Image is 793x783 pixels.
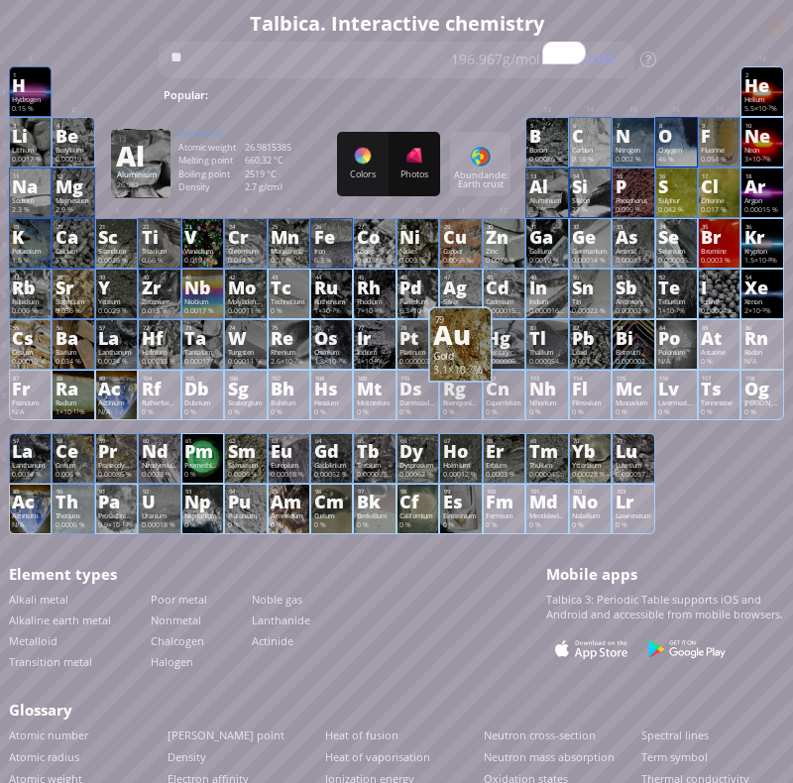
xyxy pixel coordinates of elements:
a: Term symbol [641,749,708,764]
div: Hg [486,330,521,346]
div: Lithium [12,146,48,155]
div: Co [357,229,393,245]
div: 0.00022 % [572,306,608,315]
div: 1×10 % [658,306,694,315]
div: Be [56,128,91,144]
div: Iron [314,247,350,256]
div: 79 [435,313,488,325]
div: Nitrogen [616,146,651,155]
div: As [616,229,651,245]
div: Te [658,280,694,295]
div: Scandium [98,247,134,256]
div: La [98,330,134,346]
div: Pt [399,330,435,346]
div: 0.0029 % [98,306,134,315]
div: Bromine [701,247,736,256]
div: 76 [315,324,350,332]
div: Density [178,181,246,193]
div: 0.014 % [228,256,264,265]
div: 0.11 % [271,256,306,265]
div: Gallium [529,247,565,256]
sup: -9 [760,306,765,314]
div: 0.054 % [701,155,736,164]
div: Oxygen [658,146,694,155]
div: Sn [572,280,608,295]
a: Heat of vaporisation [325,749,430,764]
sup: -7 [674,306,679,314]
div: Mo [228,280,264,295]
div: 13 [118,135,165,144]
a: Noble gas [252,592,302,607]
div: 39 [99,274,134,281]
div: 16 [659,172,694,180]
div: 5.5×10 % [744,104,780,113]
div: 31 [530,223,565,231]
div: 36 [745,223,780,231]
div: 1.5×10 % [744,256,780,265]
a: Metalloid [9,633,57,648]
div: 0.019 % [184,256,220,265]
div: 81 [530,324,565,332]
div: 1×10 % [314,306,350,315]
div: 0.017 % [701,205,736,214]
div: 5 [530,122,565,130]
div: Au [434,322,489,346]
div: C [572,128,608,144]
div: Palladium [399,297,435,306]
div: 34 [659,223,694,231]
div: Arsenic [616,247,651,256]
a: Lanthanide [252,613,310,627]
div: 47 [444,274,479,281]
div: 0.00002 % [616,306,651,315]
div: 0.009 % [399,256,435,265]
div: 7×10 % [357,306,393,315]
div: Cu [443,229,479,245]
div: 85 [702,324,736,332]
div: 0.003 % [357,256,393,265]
div: Sr [56,280,91,295]
div: 9 [702,122,736,130]
div: 38 [57,274,91,281]
div: Ne [744,128,780,144]
div: Silicon [572,196,608,205]
a: Neutron cross-section [484,727,596,742]
div: Helium [744,95,780,104]
div: W [228,330,264,346]
div: Krypton [744,247,780,256]
div: 0.00086 % [529,155,565,164]
div: 72 [143,324,177,332]
a: Neutron mass absorption [484,749,615,764]
div: Xe [744,280,780,295]
div: 51 [617,274,651,281]
div: Yttrium [98,297,134,306]
div: N [616,128,651,144]
div: Beryllium [56,146,91,155]
div: 41 [185,274,220,281]
div: Sulphur [658,196,694,205]
div: 46 [400,274,435,281]
a: Actinide [252,633,293,648]
div: Al [529,178,565,194]
sup: -7 [760,155,765,163]
div: Aluminium [529,196,565,205]
div: 56 [57,324,91,332]
div: 24 [229,223,264,231]
div: Ruthenium [314,297,350,306]
div: 0.099 % [616,205,651,214]
div: 57 [99,324,134,332]
div: 4 [57,122,91,130]
sup: -7 [421,306,426,314]
div: 26.9815385 [245,142,312,154]
div: 30 [487,223,521,231]
sup: -8 [766,256,771,264]
div: Atomic weight [178,142,246,154]
div: 0.036 % [56,306,91,315]
div: 0.00019 % [56,155,91,164]
sup: -7 [766,104,771,112]
div: Ga [529,229,565,245]
div: Silver [443,297,479,306]
a: Alkaline earth metal [9,613,111,627]
div: 20 [57,223,91,231]
div: Nickel [399,247,435,256]
div: 2 [745,71,780,79]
